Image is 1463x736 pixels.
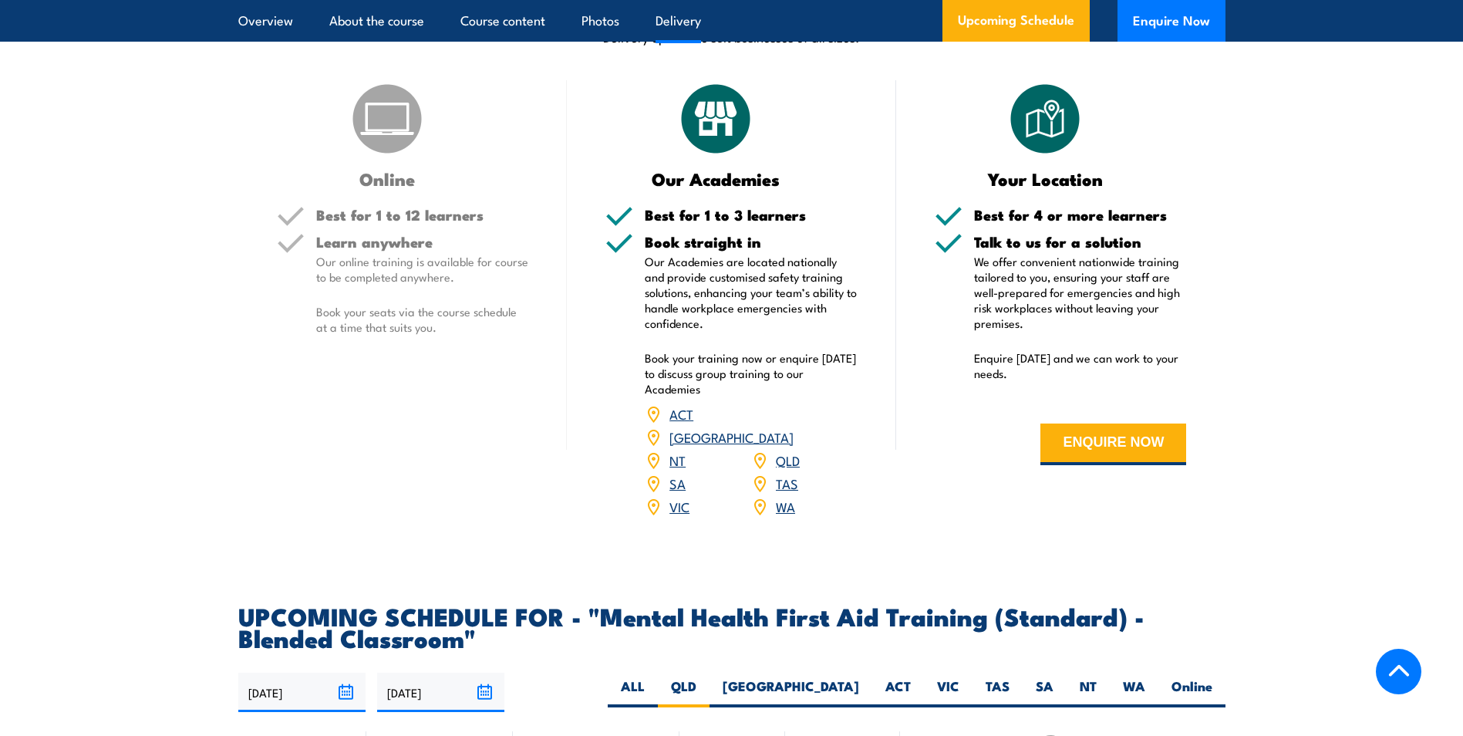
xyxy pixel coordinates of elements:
[645,350,858,397] p: Book your training now or enquire [DATE] to discuss group training to our Academies
[277,170,498,187] h3: Online
[710,677,872,707] label: [GEOGRAPHIC_DATA]
[973,677,1023,707] label: TAS
[645,254,858,331] p: Our Academies are located nationally and provide customised safety training solutions, enhancing ...
[872,677,924,707] label: ACT
[974,208,1187,222] h5: Best for 4 or more learners
[1067,677,1110,707] label: NT
[316,208,529,222] h5: Best for 1 to 12 learners
[669,474,686,492] a: SA
[1023,677,1067,707] label: SA
[1110,677,1158,707] label: WA
[974,350,1187,381] p: Enquire [DATE] and we can work to your needs.
[669,427,794,446] a: [GEOGRAPHIC_DATA]
[669,497,689,515] a: VIC
[608,677,658,707] label: ALL
[1158,677,1225,707] label: Online
[316,235,529,249] h5: Learn anywhere
[935,170,1156,187] h3: Your Location
[645,208,858,222] h5: Best for 1 to 3 learners
[316,304,529,335] p: Book your seats via the course schedule at a time that suits you.
[605,170,827,187] h3: Our Academies
[658,677,710,707] label: QLD
[238,673,366,712] input: From date
[776,474,798,492] a: TAS
[377,673,504,712] input: To date
[238,605,1225,648] h2: UPCOMING SCHEDULE FOR - "Mental Health First Aid Training (Standard) - Blended Classroom"
[645,235,858,249] h5: Book straight in
[776,497,795,515] a: WA
[669,451,686,469] a: NT
[1040,424,1186,465] button: ENQUIRE NOW
[974,254,1187,331] p: We offer convenient nationwide training tailored to you, ensuring your staff are well-prepared fo...
[669,404,693,423] a: ACT
[316,254,529,285] p: Our online training is available for course to be completed anywhere.
[974,235,1187,249] h5: Talk to us for a solution
[776,451,800,469] a: QLD
[924,677,973,707] label: VIC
